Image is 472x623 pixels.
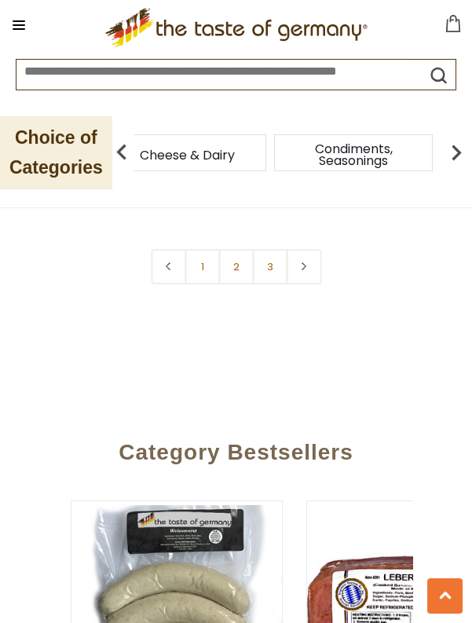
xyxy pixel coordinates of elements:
[140,149,235,161] a: Cheese & Dairy
[291,143,416,167] a: Condiments, Seasonings
[218,249,254,284] a: 2
[14,416,458,481] div: Category Bestsellers
[106,137,137,168] img: previous arrow
[252,249,287,284] a: 3
[441,137,472,168] img: next arrow
[185,249,220,284] a: 1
